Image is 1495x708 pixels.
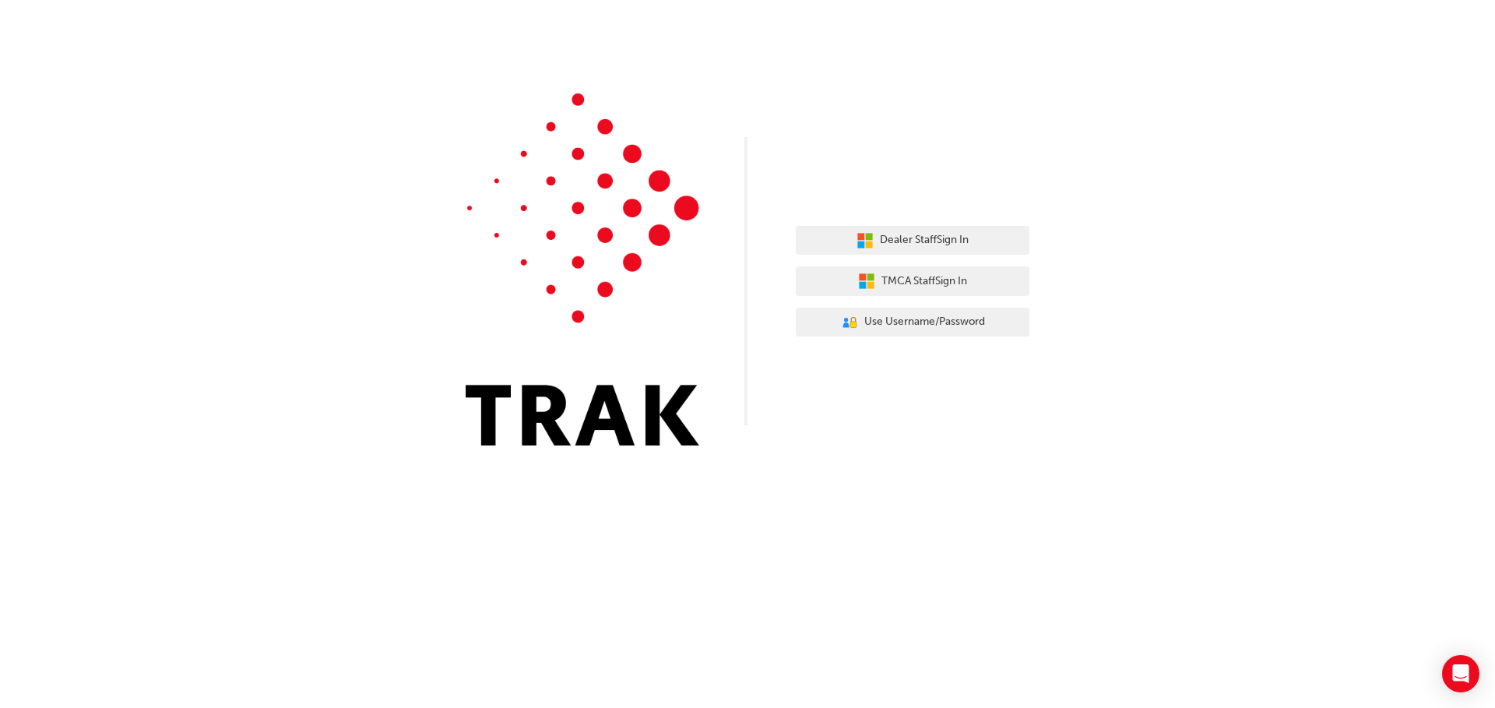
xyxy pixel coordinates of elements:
img: Trak [466,93,699,446]
span: Use Username/Password [864,313,985,331]
span: TMCA Staff Sign In [881,273,967,291]
button: TMCA StaffSign In [796,266,1029,296]
button: Use Username/Password [796,308,1029,337]
span: Dealer Staff Sign In [880,231,969,249]
button: Dealer StaffSign In [796,226,1029,255]
div: Open Intercom Messenger [1442,655,1479,692]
